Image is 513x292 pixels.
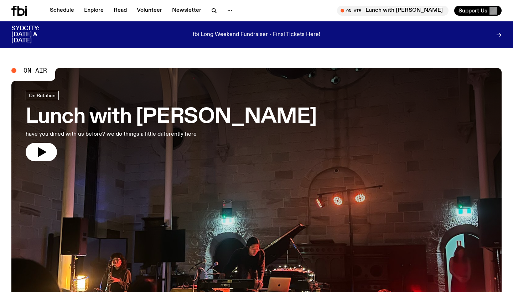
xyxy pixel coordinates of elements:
[337,6,449,16] button: On AirLunch with [PERSON_NAME]
[26,91,317,161] a: Lunch with [PERSON_NAME]have you dined with us before? we do things a little differently here
[168,6,206,16] a: Newsletter
[193,32,320,38] p: fbi Long Weekend Fundraiser - Final Tickets Here!
[26,91,59,100] a: On Rotation
[26,130,208,139] p: have you dined with us before? we do things a little differently here
[109,6,131,16] a: Read
[454,6,502,16] button: Support Us
[11,26,57,44] h3: SYDCITY: [DATE] & [DATE]
[80,6,108,16] a: Explore
[46,6,78,16] a: Schedule
[26,107,317,127] h3: Lunch with [PERSON_NAME]
[29,93,56,98] span: On Rotation
[133,6,166,16] a: Volunteer
[458,7,487,14] span: Support Us
[24,67,47,74] span: On Air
